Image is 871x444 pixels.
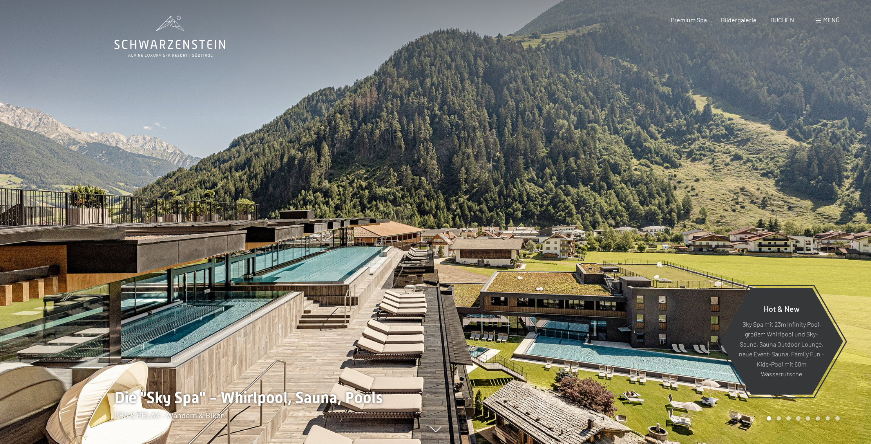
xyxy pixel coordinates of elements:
[826,416,830,421] div: Carousel Page 7
[764,304,800,313] span: Hot & New
[823,16,840,23] span: Menü
[806,416,810,421] div: Carousel Page 5
[796,416,800,421] div: Carousel Page 4
[816,416,820,421] div: Carousel Page 6
[770,16,794,23] a: BUCHEN
[721,16,757,23] a: Bildergalerie
[671,16,707,23] a: Premium Spa
[777,416,781,421] div: Carousel Page 2
[739,319,824,379] p: Sky Spa mit 23m Infinity Pool, großem Whirlpool und Sky-Sauna, Sauna Outdoor Lounge, neue Event-S...
[767,416,771,421] div: Carousel Page 1 (Current Slide)
[835,416,840,421] div: Carousel Page 8
[764,416,840,421] div: Carousel Pagination
[786,416,791,421] div: Carousel Page 3
[719,288,844,395] a: Hot & New Sky Spa mit 23m Infinity Pool, großem Whirlpool und Sky-Sauna, Sauna Outdoor Lounge, ne...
